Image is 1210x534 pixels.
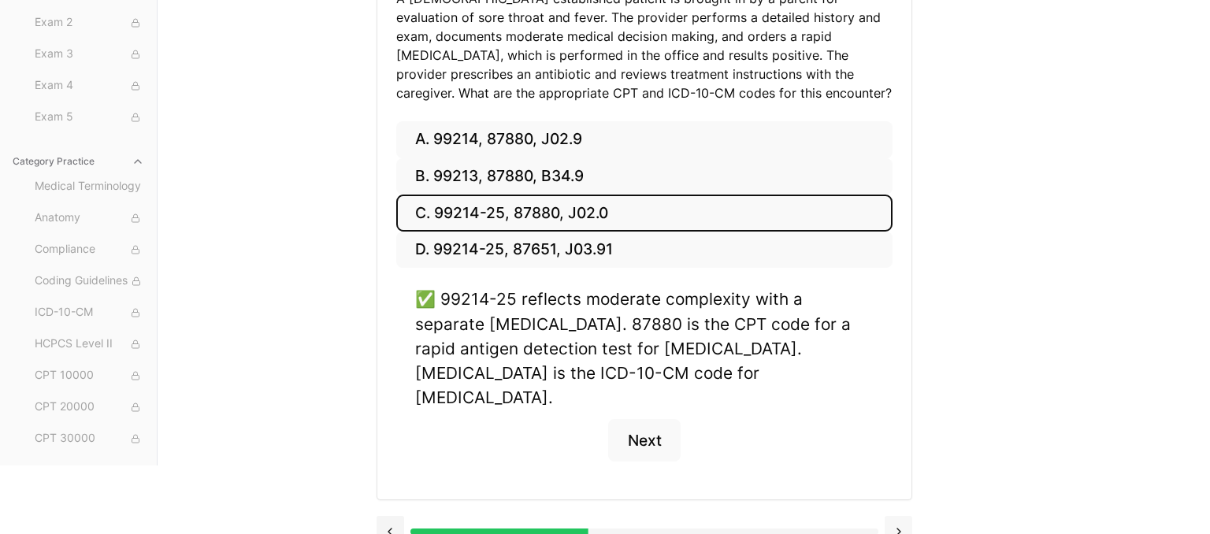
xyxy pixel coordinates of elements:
button: CPT 30000 [28,426,150,451]
button: Medical Terminology [28,174,150,199]
span: ICD-10-CM [35,304,144,321]
span: Exam 2 [35,14,144,32]
button: A. 99214, 87880, J02.9 [396,121,893,158]
button: HCPCS Level II [28,332,150,357]
span: Exam 3 [35,46,144,63]
button: Exam 5 [28,105,150,130]
span: Exam 4 [35,77,144,95]
span: Coding Guidelines [35,273,144,290]
button: Category Practice [6,149,150,174]
button: CPT 10000 [28,363,150,388]
span: CPT 10000 [35,367,144,384]
span: HCPCS Level II [35,336,144,353]
button: CPT 20000 [28,395,150,420]
button: C. 99214-25, 87880, J02.0 [396,195,893,232]
button: ICD-10-CM [28,300,150,325]
span: CPT 30000 [35,430,144,447]
button: Coding Guidelines [28,269,150,294]
button: Anatomy [28,206,150,231]
button: Exam 2 [28,10,150,35]
span: Exam 5 [35,109,144,126]
button: Exam 4 [28,73,150,98]
span: CPT 20000 [35,399,144,416]
button: Next [608,419,680,462]
span: Compliance [35,241,144,258]
span: Medical Terminology [35,178,144,195]
button: Compliance [28,237,150,262]
button: D. 99214-25, 87651, J03.91 [396,232,893,269]
button: B. 99213, 87880, B34.9 [396,158,893,195]
button: Exam 3 [28,42,150,67]
span: Anatomy [35,210,144,227]
div: ✅ 99214-25 reflects moderate complexity with a separate [MEDICAL_DATA]. 87880 is the CPT code for... [415,287,874,410]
